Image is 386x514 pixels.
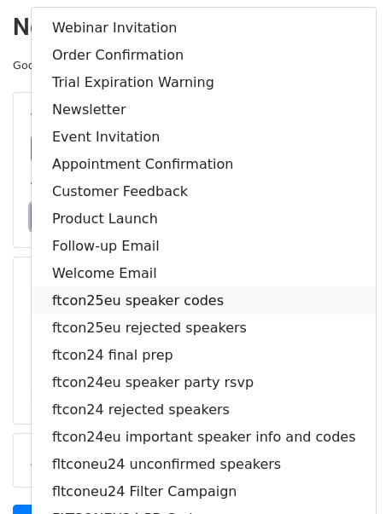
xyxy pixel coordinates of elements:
[32,96,376,124] a: Newsletter
[32,315,376,342] a: ftcon25eu rejected speakers
[32,42,376,69] a: Order Confirmation
[32,396,376,424] a: ftcon24 rejected speakers
[32,205,376,233] a: Product Launch
[301,432,386,514] iframe: Chat Widget
[32,233,376,260] a: Follow-up Email
[13,13,373,42] h2: New Campaign
[32,69,376,96] a: Trial Expiration Warning
[32,342,376,369] a: ftcon24 final prep
[32,178,376,205] a: Customer Feedback
[32,260,376,287] a: Welcome Email
[32,14,376,42] a: Webinar Invitation
[32,451,376,478] a: fltconeu24 unconfirmed speakers
[32,287,376,315] a: ftcon25eu speaker codes
[32,124,376,151] a: Event Invitation
[13,59,240,72] small: Google Sheet:
[32,478,376,505] a: fltconeu24 Filter Campaign
[32,369,376,396] a: ftcon24eu speaker party rsvp
[32,151,376,178] a: Appointment Confirmation
[32,424,376,451] a: ftcon24eu important speaker info and codes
